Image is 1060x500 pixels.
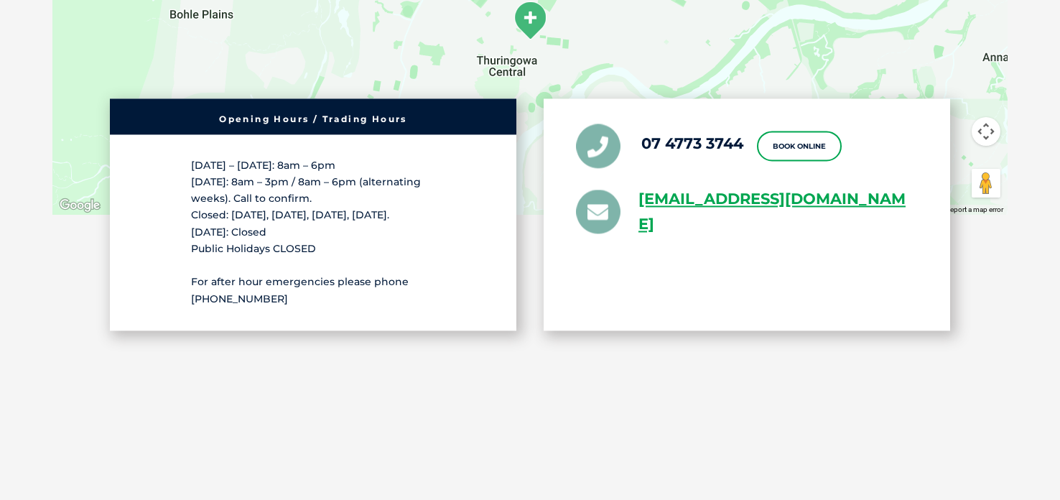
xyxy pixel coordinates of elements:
[638,187,918,237] a: [EMAIL_ADDRESS][DOMAIN_NAME]
[641,134,743,152] a: 07 4773 3744
[191,157,435,257] p: [DATE] – [DATE]: 8am – 6pm [DATE]: 8am – 3pm / 8am – 6pm (alternating weeks). Call to confirm. Cl...
[757,131,842,161] a: Book Online
[117,115,509,124] h6: Opening Hours / Trading Hours
[191,274,435,307] p: For after hour emergencies please phone [PHONE_NUMBER]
